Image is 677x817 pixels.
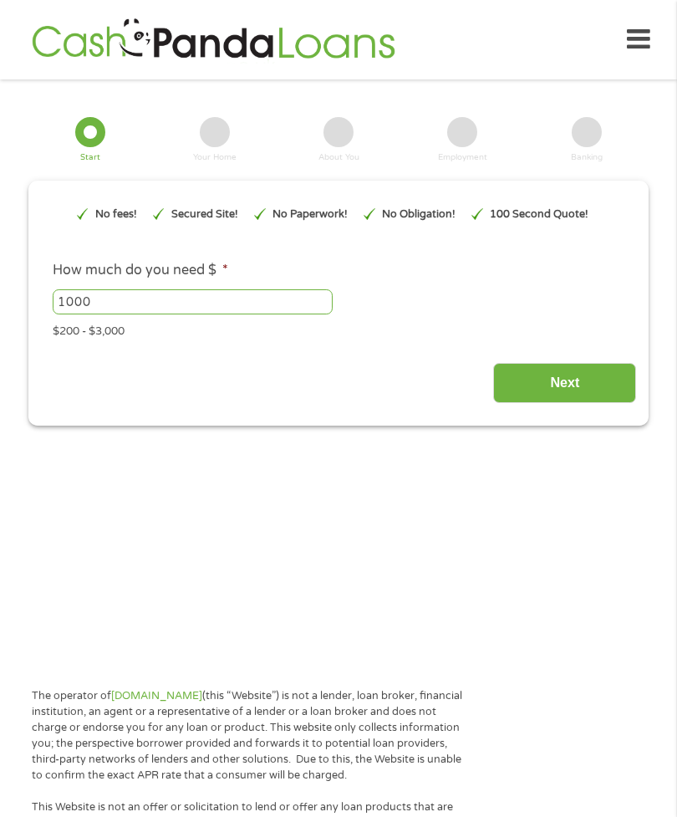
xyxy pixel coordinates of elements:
p: No Obligation! [382,207,456,222]
div: Start [80,154,100,162]
label: How much do you need $ [53,262,228,279]
div: $200 - $3,000 [53,318,624,340]
div: Employment [438,154,487,162]
img: GetLoanNow Logo [27,16,400,64]
div: Your Home [193,154,237,162]
p: 100 Second Quote! [490,207,588,222]
p: No Paperwork! [272,207,348,222]
input: Next [493,363,636,404]
p: The operator of (this “Website”) is not a lender, loan broker, financial institution, an agent or... [32,688,467,783]
div: About You [318,154,359,162]
div: Banking [571,154,603,162]
p: Secured Site! [171,207,238,222]
a: [DOMAIN_NAME] [111,689,202,702]
p: No fees! [95,207,137,222]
